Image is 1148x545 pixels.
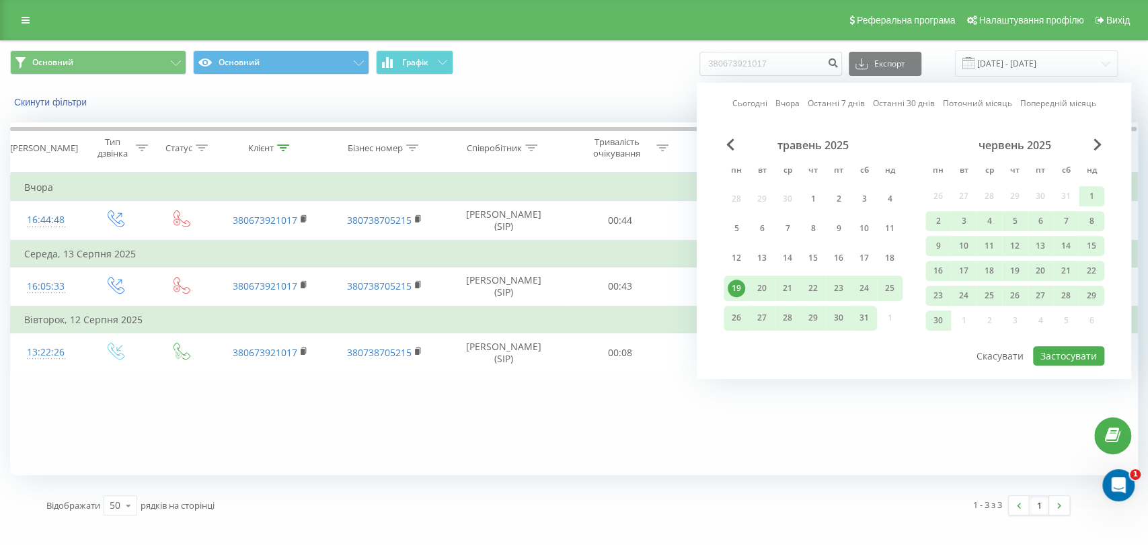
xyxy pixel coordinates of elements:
[442,201,565,241] td: [PERSON_NAME] (SIP)
[851,216,877,241] div: сб 10 трав 2025 р.
[728,309,745,327] div: 26
[779,250,796,267] div: 14
[1006,262,1024,280] div: 19
[10,96,93,108] button: Скинути фільтри
[1006,287,1024,304] div: 26
[565,201,675,241] td: 00:44
[1130,469,1141,480] span: 1
[1079,261,1104,281] div: нд 22 черв 2025 р.
[977,286,1002,306] div: ср 25 черв 2025 р.
[855,250,873,267] div: 17
[826,186,851,211] div: пт 2 трав 2025 р.
[826,246,851,271] div: пт 16 трав 2025 р.
[1028,261,1053,281] div: пт 20 черв 2025 р.
[1106,15,1130,26] span: Вихід
[877,276,903,300] div: нд 25 трав 2025 р.
[348,142,403,154] div: Бізнес номер
[753,220,771,237] div: 6
[675,333,786,372] td: 04:02
[467,142,522,154] div: Співробітник
[1083,212,1100,230] div: 8
[1002,236,1028,256] div: чт 12 черв 2025 р.
[728,250,745,267] div: 12
[1056,161,1076,181] abbr: субота
[877,186,903,211] div: нд 4 трав 2025 р.
[830,280,847,297] div: 23
[699,52,842,76] input: Пошук за номером
[1030,161,1050,181] abbr: п’ятниця
[1006,212,1024,230] div: 5
[775,246,800,271] div: ср 14 трав 2025 р.
[851,186,877,211] div: сб 3 трав 2025 р.
[775,97,800,110] a: Вчора
[881,190,898,208] div: 4
[10,142,78,154] div: [PERSON_NAME]
[881,220,898,237] div: 11
[929,212,947,230] div: 2
[728,220,745,237] div: 5
[951,211,977,231] div: вт 3 черв 2025 р.
[1053,286,1079,306] div: сб 28 черв 2025 р.
[724,306,749,331] div: пн 26 трав 2025 р.
[1102,469,1135,501] iframe: Intercom live chat
[1029,496,1049,515] a: 1
[233,346,297,359] a: 380673921017
[110,499,120,512] div: 50
[955,262,972,280] div: 17
[954,161,974,181] abbr: вівторок
[753,280,771,297] div: 20
[1002,261,1028,281] div: чт 19 черв 2025 р.
[855,309,873,327] div: 31
[1057,237,1075,255] div: 14
[800,186,826,211] div: чт 1 трав 2025 р.
[981,212,998,230] div: 4
[675,201,786,241] td: 00:00
[951,261,977,281] div: вт 17 черв 2025 р.
[726,161,747,181] abbr: понеділок
[753,309,771,327] div: 27
[851,276,877,300] div: сб 24 трав 2025 р.
[803,161,823,181] abbr: четвер
[880,161,900,181] abbr: неділя
[800,276,826,300] div: чт 22 трав 2025 р.
[775,276,800,300] div: ср 21 трав 2025 р.
[855,190,873,208] div: 3
[1005,161,1025,181] abbr: четвер
[951,236,977,256] div: вт 10 черв 2025 р.
[829,161,849,181] abbr: п’ятниця
[977,211,1002,231] div: ср 4 черв 2025 р.
[753,250,771,267] div: 13
[854,161,874,181] abbr: субота
[24,207,67,233] div: 16:44:48
[11,174,1138,201] td: Вчора
[851,306,877,331] div: сб 31 трав 2025 р.
[851,246,877,271] div: сб 17 трав 2025 р.
[849,52,921,76] button: Експорт
[691,136,763,159] div: Тривалість розмови
[1002,211,1028,231] div: чт 5 черв 2025 р.
[724,276,749,300] div: пн 19 трав 2025 р.
[165,142,192,154] div: Статус
[1083,262,1100,280] div: 22
[943,97,1012,110] a: Поточний місяць
[1020,97,1096,110] a: Попередній місяць
[581,136,653,159] div: Тривалість очікування
[981,287,998,304] div: 25
[1032,237,1049,255] div: 13
[800,246,826,271] div: чт 15 трав 2025 р.
[1033,346,1104,366] button: Застосувати
[1006,237,1024,255] div: 12
[779,220,796,237] div: 7
[925,310,951,331] div: пн 30 черв 2025 р.
[969,346,1031,366] button: Скасувати
[779,309,796,327] div: 28
[749,246,775,271] div: вт 13 трав 2025 р.
[1083,237,1100,255] div: 15
[1053,236,1079,256] div: сб 14 черв 2025 р.
[929,312,947,329] div: 30
[1057,287,1075,304] div: 28
[826,216,851,241] div: пт 9 трав 2025 р.
[881,250,898,267] div: 18
[973,498,1002,511] div: 1 - 3 з 3
[724,216,749,241] div: пн 5 трав 2025 р.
